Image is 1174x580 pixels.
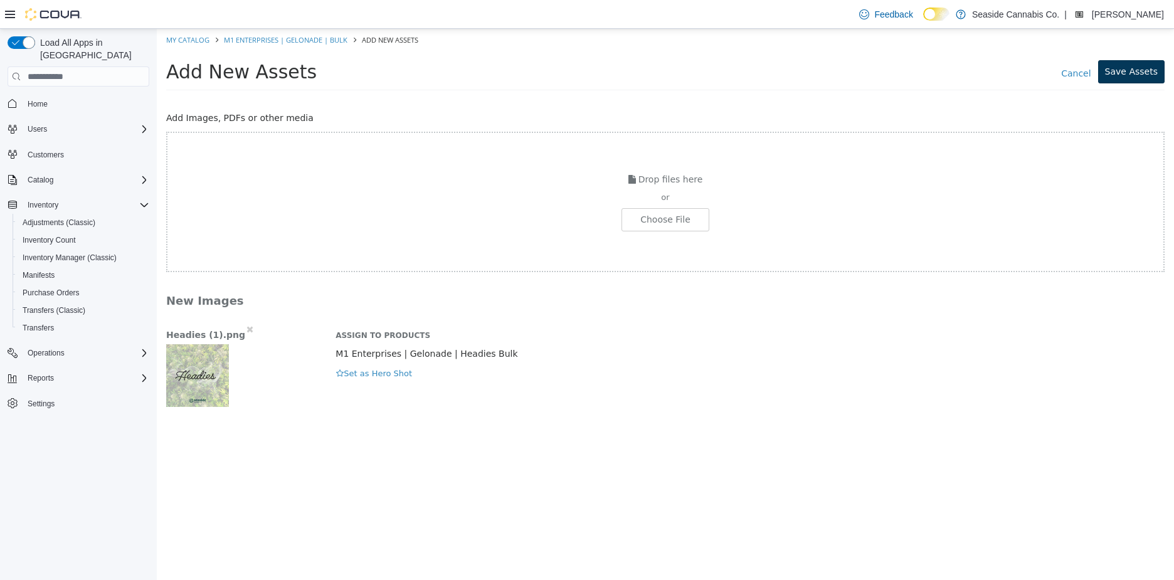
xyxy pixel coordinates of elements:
span: Inventory Count [18,233,149,248]
span: Settings [23,396,149,411]
span: Settings [28,399,55,409]
a: Cancel [897,33,941,52]
p: [PERSON_NAME] [1092,7,1164,22]
button: Purchase Orders [13,284,154,302]
button: Settings [3,394,154,413]
h6: Assign to Products [179,302,1008,312]
p: Seaside Cannabis Co. [972,7,1059,22]
p: Drop files here [11,144,1007,159]
button: Customers [3,145,154,164]
div: or [11,162,1007,175]
input: Dark Mode [923,8,949,21]
button: Users [23,122,52,137]
span: Headies (1).png [9,300,88,312]
span: Feedback [874,8,912,21]
span: Catalog [23,172,149,187]
span: Users [28,124,47,134]
button: Catalog [3,171,154,189]
button: Operations [23,345,70,361]
span: Add New Assets [9,32,160,54]
button: Preview [9,315,72,378]
span: Customers [23,147,149,162]
span: Operations [23,345,149,361]
span: Customers [28,150,64,160]
button: Remove asset [89,293,97,308]
button: Transfers (Classic) [13,302,154,319]
span: Add New Assets [205,6,262,16]
span: Users [23,122,149,137]
button: Save Assets [941,31,1008,55]
p: Add Images, PDFs or other media [9,83,1008,96]
button: Operations [3,344,154,362]
span: Purchase Orders [18,285,149,300]
span: Load All Apps in [GEOGRAPHIC_DATA] [35,36,149,61]
span: Reports [28,373,54,383]
span: Operations [28,348,65,358]
button: Inventory Count [13,231,154,249]
span: Manifests [23,270,55,280]
button: Set as Hero Shot [179,338,256,352]
span: Inventory Manager (Classic) [23,253,117,263]
span: Home [23,95,149,111]
span: Purchase Orders [23,288,80,298]
span: Adjustments (Classic) [18,215,149,230]
a: Purchase Orders [18,285,85,300]
a: Transfers (Classic) [18,303,90,318]
button: Reports [3,369,154,387]
a: Manifests [18,268,60,283]
span: Home [28,99,48,109]
button: Users [3,120,154,138]
nav: Complex example [8,89,149,445]
span: Manifests [18,268,149,283]
h3: New Images [9,265,912,279]
a: M1 Enterprises | Gelonade | Bulk [67,6,191,16]
a: Inventory Manager (Classic) [18,250,122,265]
span: Transfers [18,320,149,335]
button: Inventory [3,196,154,214]
span: Inventory [28,200,58,210]
a: Adjustments (Classic) [18,215,100,230]
button: Adjustments (Classic) [13,214,154,231]
button: Inventory [23,198,63,213]
button: Inventory Manager (Classic) [13,249,154,266]
span: Transfers (Classic) [18,303,149,318]
span: Inventory Count [23,235,76,245]
span: Transfers [23,323,54,333]
span: Adjustments (Classic) [23,218,95,228]
p: | [1064,7,1067,22]
span: Transfers (Classic) [23,305,85,315]
a: Home [23,97,53,112]
div: Choose File [465,179,553,203]
a: Transfers [18,320,59,335]
button: Home [3,94,154,112]
span: Reports [23,371,149,386]
button: Manifests [13,266,154,284]
a: Customers [23,147,69,162]
img: Cova [25,8,82,21]
a: Inventory Count [18,233,81,248]
p: M1 Enterprises | Gelonade | Headies Bulk [179,319,1008,332]
div: Mehgan Wieland [1072,7,1087,22]
button: Reports [23,371,59,386]
span: Catalog [28,175,53,185]
span: Inventory [23,198,149,213]
button: Transfers [13,319,154,337]
span: Inventory Manager (Classic) [18,250,149,265]
img: Headies (1).png [9,315,72,378]
button: Catalog [23,172,58,187]
a: Feedback [854,2,918,27]
a: Settings [23,396,60,411]
a: My Catalog [9,6,53,16]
